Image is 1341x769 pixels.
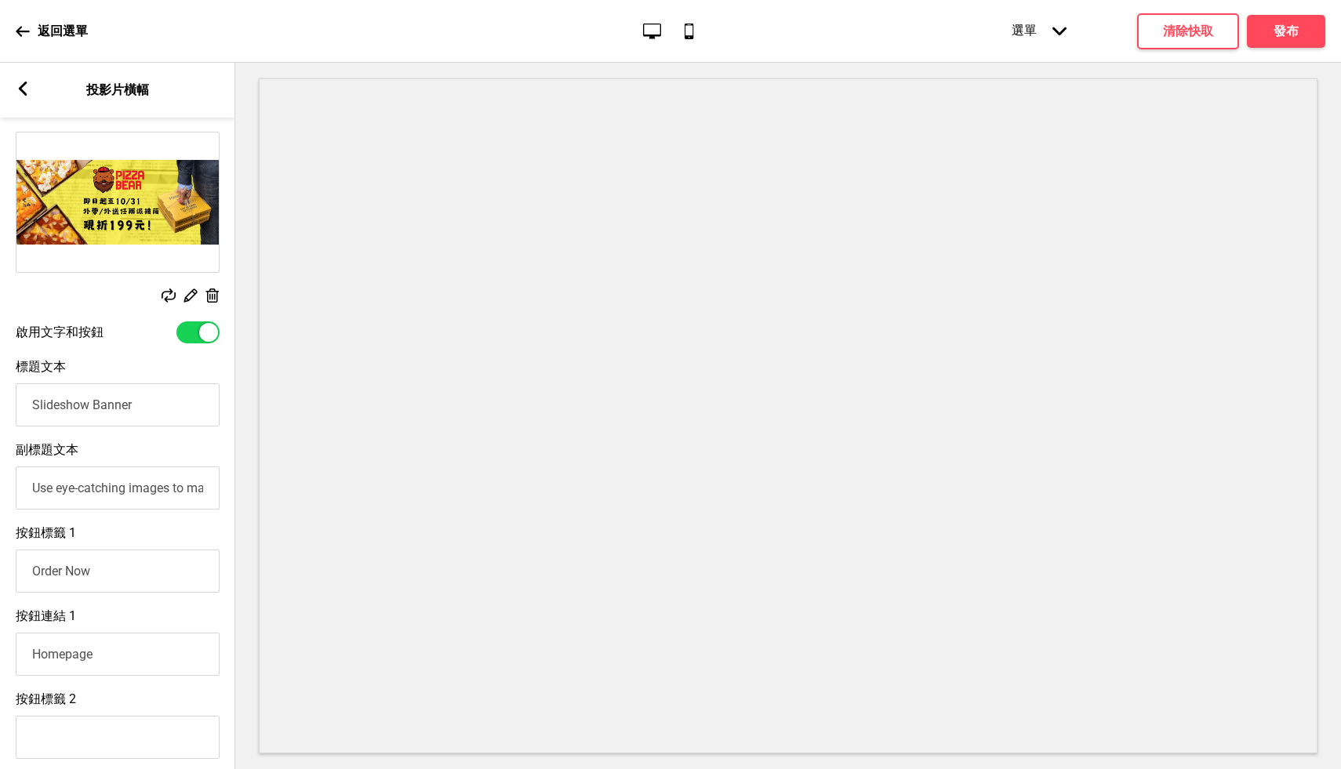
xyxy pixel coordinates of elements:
[16,633,220,676] input: 貼上連結或搜尋
[1012,23,1037,38] font: 選單
[38,24,88,38] font: 返回選單
[1247,15,1325,48] button: 發布
[16,10,88,53] a: 返回選單
[16,359,66,374] font: 標題文本
[1274,24,1299,38] font: 發布
[86,82,149,97] font: 投影片橫幅
[16,691,76,706] font: 按鈕標籤 2
[16,525,76,540] font: 按鈕標籤 1
[16,442,78,457] font: 副標題文本
[16,608,76,623] font: 按鈕連結 1
[16,325,104,339] font: 啟用文字和按鈕
[1137,13,1239,49] button: 清除快取
[1163,24,1213,38] font: 清除快取
[16,132,219,272] img: 影像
